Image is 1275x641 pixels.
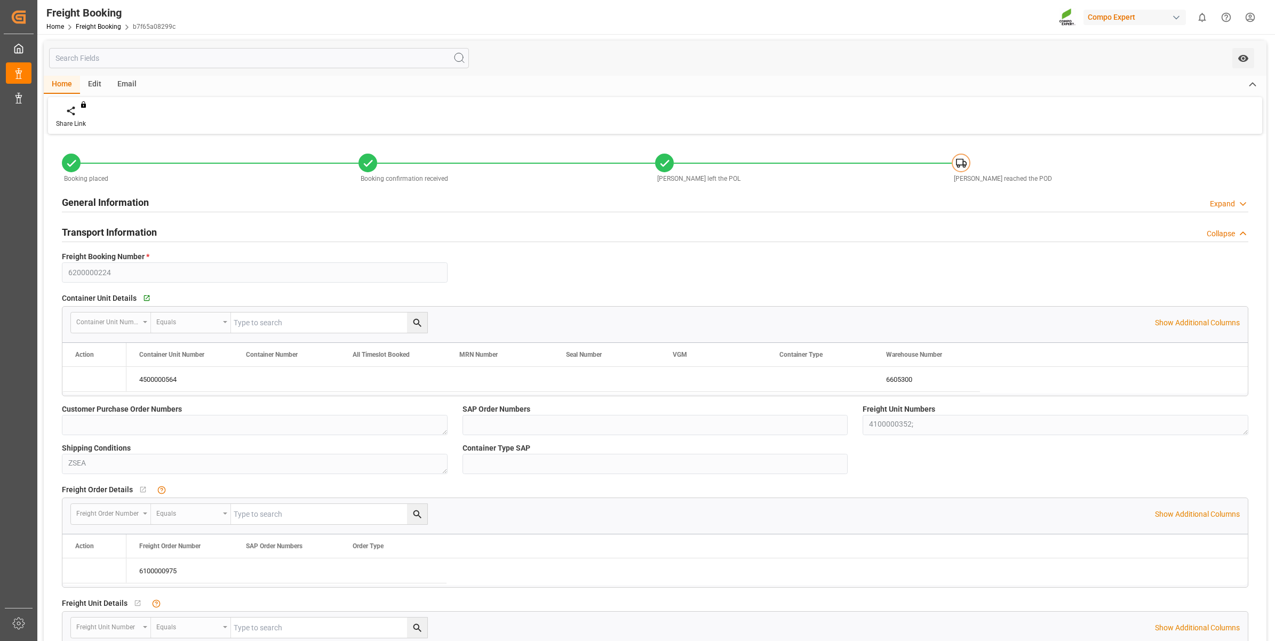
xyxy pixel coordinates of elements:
[151,618,231,638] button: open menu
[246,542,302,550] span: SAP Order Numbers
[62,443,131,454] span: Shipping Conditions
[62,195,149,210] h2: General Information
[1214,5,1238,29] button: Help Center
[873,367,980,391] div: 6605300
[863,415,1248,435] textarea: 4100000352;
[863,404,935,415] span: Freight Unit Numbers
[62,293,137,304] span: Container Unit Details
[62,225,157,239] h2: Transport Information
[49,48,469,68] input: Search Fields
[62,367,126,392] div: Press SPACE to select this row.
[76,315,139,327] div: Container Unit Number
[62,484,133,495] span: Freight Order Details
[126,558,447,583] div: Press SPACE to select this row.
[1155,509,1240,520] p: Show Additional Columns
[139,542,201,550] span: Freight Order Number
[1083,7,1190,27] button: Compo Expert
[463,404,530,415] span: SAP Order Numbers
[76,23,121,30] a: Freight Booking
[126,558,233,583] div: 6100000975
[126,367,980,392] div: Press SPACE to select this row.
[62,598,127,609] span: Freight Unit Details
[62,251,149,262] span: Freight Booking Number
[779,351,823,358] span: Container Type
[1210,198,1235,210] div: Expand
[463,443,530,454] span: Container Type SAP
[459,351,498,358] span: MRN Number
[353,542,384,550] span: Order Type
[46,5,176,21] div: Freight Booking
[71,313,151,333] button: open menu
[231,313,427,333] input: Type to search
[407,313,427,333] button: search button
[151,504,231,524] button: open menu
[80,76,109,94] div: Edit
[62,454,448,474] textarea: ZSEA
[1059,8,1076,27] img: Screenshot%202023-09-29%20at%2010.02.21.png_1712312052.png
[886,351,942,358] span: Warehouse Number
[76,620,139,632] div: Freight Unit Number
[1155,317,1240,328] p: Show Additional Columns
[75,542,94,550] div: Action
[139,351,204,358] span: Container Unit Number
[151,313,231,333] button: open menu
[657,175,740,182] span: [PERSON_NAME] left the POL
[231,618,427,638] input: Type to search
[64,175,108,182] span: Booking placed
[231,504,427,524] input: Type to search
[71,618,151,638] button: open menu
[75,351,94,358] div: Action
[1083,10,1186,25] div: Compo Expert
[126,367,233,391] div: 4500000564
[62,558,126,583] div: Press SPACE to select this row.
[76,506,139,518] div: Freight Order Number
[246,351,298,358] span: Container Number
[353,351,410,358] span: All Timeslot Booked
[673,351,687,358] span: VGM
[109,76,145,94] div: Email
[156,315,219,327] div: Equals
[1190,5,1214,29] button: show 0 new notifications
[44,76,80,94] div: Home
[1155,622,1240,634] p: Show Additional Columns
[407,618,427,638] button: search button
[954,175,1052,182] span: [PERSON_NAME] reached the POD
[407,504,427,524] button: search button
[361,175,448,182] span: Booking confirmation received
[1232,48,1254,68] button: open menu
[1207,228,1235,239] div: Collapse
[156,506,219,518] div: Equals
[156,620,219,632] div: Equals
[62,404,182,415] span: Customer Purchase Order Numbers
[566,351,602,358] span: Seal Number
[71,504,151,524] button: open menu
[46,23,64,30] a: Home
